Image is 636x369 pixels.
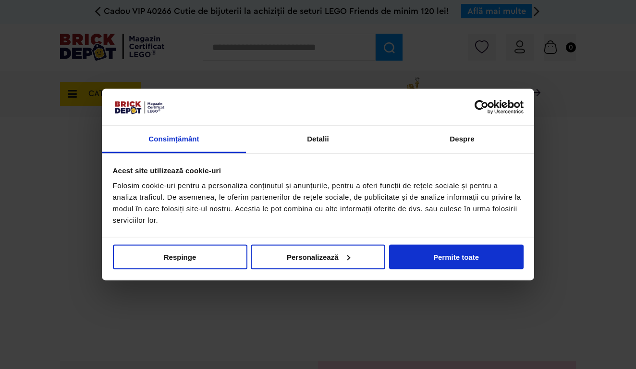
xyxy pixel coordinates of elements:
[113,244,247,269] button: Respinge
[113,165,524,176] div: Acest site utilizează cookie-uri
[246,126,390,153] a: Detalii
[113,100,166,115] img: siglă
[251,244,385,269] button: Personalizează
[102,126,246,153] a: Consimțământ
[389,244,524,269] button: Permite toate
[440,100,524,114] a: Usercentrics Cookiebot - opens in a new window
[113,180,524,226] div: Folosim cookie-uri pentru a personaliza conținutul și anunțurile, pentru a oferi funcții de rețel...
[390,126,534,153] a: Despre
